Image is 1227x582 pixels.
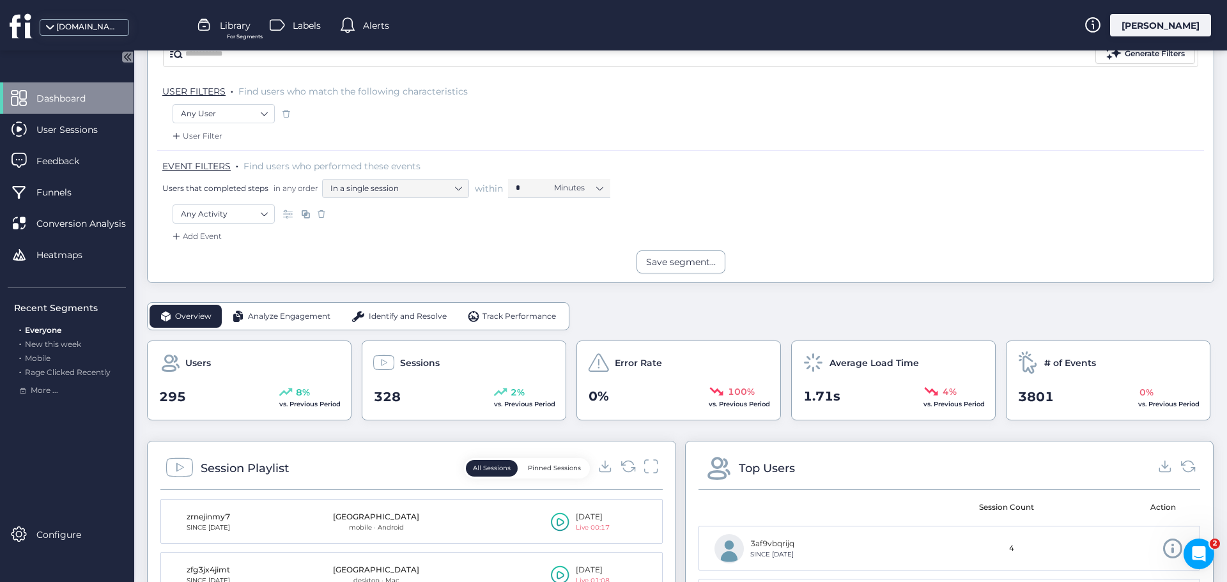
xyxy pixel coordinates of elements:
span: Find users who performed these events [243,160,421,172]
span: 8% [296,385,310,399]
span: vs. Previous Period [279,400,341,408]
span: Rage Clicked Recently [25,367,111,377]
span: 2% [511,385,525,399]
span: New this week [25,339,81,349]
div: Generate Filters [1125,48,1185,60]
span: . [236,158,238,171]
span: Analyze Engagement [248,310,330,323]
span: Feedback [36,154,98,168]
span: vs. Previous Period [923,400,985,408]
span: EVENT FILTERS [162,160,231,172]
span: . [19,351,21,363]
div: User Filter [170,130,222,142]
span: 4 [1009,542,1014,555]
span: Sessions [400,356,440,370]
nz-select-item: Minutes [554,178,603,197]
span: For Segments [227,33,263,41]
span: Labels [293,19,321,33]
span: Users that completed steps [162,183,268,194]
span: vs. Previous Period [494,400,555,408]
div: Live 00:17 [576,523,610,533]
span: Mobile [25,353,50,363]
div: Session Playlist [201,459,289,477]
span: Library [220,19,251,33]
mat-header-cell: Session Count [945,490,1068,526]
span: Find users who match the following characteristics [238,86,468,97]
button: All Sessions [466,460,518,477]
button: Pinned Sessions [521,460,588,477]
span: User Sessions [36,123,117,137]
nz-select-item: In a single session [330,179,461,198]
span: Alerts [363,19,389,33]
span: 100% [728,385,755,399]
span: Track Performance [482,310,556,323]
span: vs. Previous Period [1138,400,1200,408]
div: [DATE] [576,511,610,523]
span: vs. Previous Period [709,400,770,408]
span: . [231,83,233,96]
div: SINCE [DATE] [750,549,794,560]
span: Funnels [36,185,91,199]
div: Recent Segments [14,301,126,315]
span: 0% [589,387,609,406]
span: Error Rate [615,356,662,370]
span: Conversion Analysis [36,217,145,231]
span: USER FILTERS [162,86,226,97]
span: . [19,337,21,349]
div: zrnejinmy7 [176,511,240,523]
span: 4% [943,385,957,399]
div: zfg3jx4jimt [176,564,240,576]
span: # of Events [1044,356,1096,370]
span: 328 [374,387,401,407]
div: Top Users [739,459,795,477]
span: Average Load Time [830,356,919,370]
span: 1.71s [803,387,840,406]
span: Configure [36,528,100,542]
div: [GEOGRAPHIC_DATA] [333,511,419,523]
div: SINCE [DATE] [176,523,240,533]
div: mobile · Android [333,523,419,533]
div: Add Event [170,230,222,243]
span: . [19,323,21,335]
mat-header-cell: Action [1068,490,1191,526]
div: Save segment... [646,255,716,269]
span: Users [185,356,211,370]
div: [PERSON_NAME] [1110,14,1211,36]
span: More ... [31,385,58,397]
div: [GEOGRAPHIC_DATA] [333,564,419,576]
span: Everyone [25,325,61,335]
span: in any order [271,183,318,194]
button: Generate Filters [1095,45,1195,64]
nz-select-item: Any Activity [181,204,266,224]
span: Dashboard [36,91,105,105]
span: . [19,365,21,377]
span: 0% [1139,385,1154,399]
span: Overview [175,310,212,323]
nz-select-item: Any User [181,104,266,123]
div: [DATE] [576,564,610,576]
span: Heatmaps [36,248,102,262]
span: within [475,182,503,195]
iframe: Intercom live chat [1184,539,1214,569]
div: 3af9vbqrijq [750,538,794,550]
span: 295 [159,387,186,407]
span: 3801 [1018,387,1054,407]
span: 2 [1210,539,1220,549]
div: [DOMAIN_NAME] [56,21,120,33]
span: Identify and Resolve [369,310,447,323]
